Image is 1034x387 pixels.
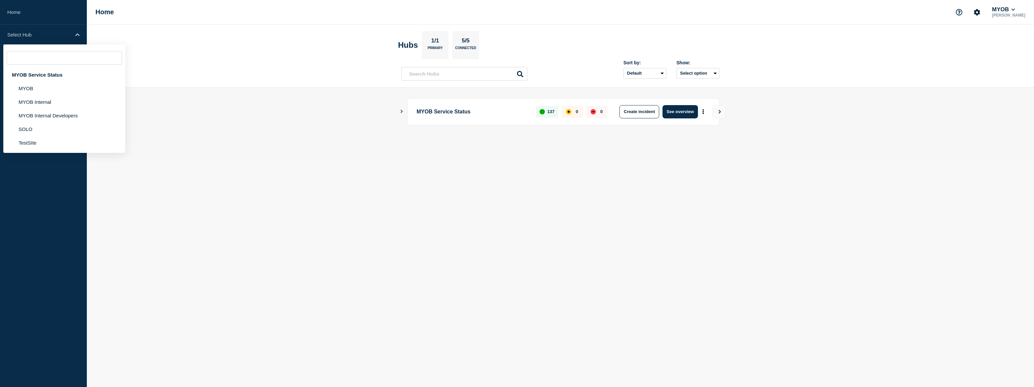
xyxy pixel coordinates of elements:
[970,5,984,19] button: Account settings
[662,105,698,118] button: See overview
[619,105,659,118] button: Create incident
[576,109,578,114] p: 0
[3,109,125,122] li: MYOB Internal Developers
[566,109,571,114] div: affected
[623,60,666,65] div: Sort by:
[400,109,403,114] button: Show Connected Hubs
[591,109,596,114] div: down
[401,67,527,81] input: Search Hubs
[3,136,125,150] li: TestSIte
[600,109,603,114] p: 0
[3,122,125,136] li: SOLO
[3,95,125,109] li: MYOB Internal
[455,46,476,53] p: Connected
[3,68,125,82] div: MYOB Service Status
[3,82,125,95] li: MYOB
[398,40,418,50] h2: Hubs
[417,105,528,118] p: MYOB Service Status
[676,68,719,79] button: Select option
[991,6,1016,13] button: MYOB
[429,37,442,46] p: 1/1
[547,109,555,114] p: 137
[699,105,708,118] button: More actions
[952,5,966,19] button: Support
[95,8,114,16] h1: Home
[991,13,1027,18] p: [PERSON_NAME]
[540,109,545,114] div: up
[623,68,666,79] select: Sort by
[713,105,726,118] button: View
[7,32,71,37] p: Select Hub
[676,60,719,65] div: Show:
[459,37,472,46] p: 5/5
[428,46,443,53] p: Primary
